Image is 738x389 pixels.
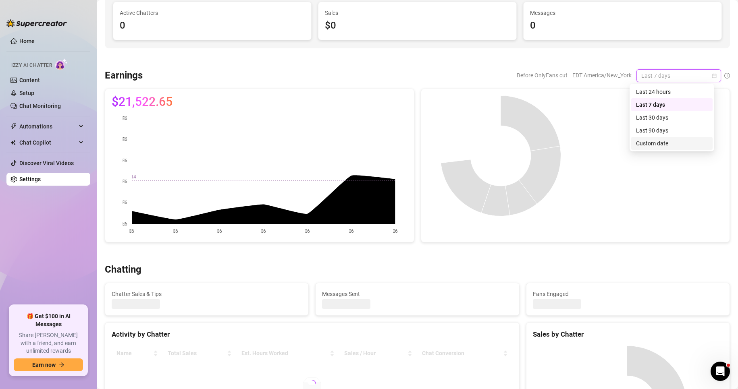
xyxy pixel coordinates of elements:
span: Before OnlyFans cut [517,69,568,81]
div: Last 24 hours [631,85,713,98]
div: Custom date [631,137,713,150]
span: Chatter Sales & Tips [112,290,302,298]
span: Messages [530,8,715,17]
div: Activity by Chatter [112,329,513,340]
img: logo-BBDzfeDw.svg [6,19,67,27]
div: $0 [325,18,510,33]
iframe: Intercom live chat [711,362,730,381]
span: EDT America/New_York [572,69,632,81]
img: Chat Copilot [10,140,16,145]
div: Last 30 days [631,111,713,124]
span: Chat Copilot [19,136,77,149]
span: Sales [325,8,510,17]
div: Last 90 days [636,126,708,135]
a: Content [19,77,40,83]
h3: Chatting [105,263,141,276]
span: Messages Sent [322,290,512,298]
a: Discover Viral Videos [19,160,74,166]
span: calendar [712,73,717,78]
a: Home [19,38,35,44]
span: loading [308,380,316,388]
a: Settings [19,176,41,182]
span: Izzy AI Chatter [11,62,52,69]
span: 🎁 Get $100 in AI Messages [14,312,83,328]
div: 0 [530,18,715,33]
span: Fans Engaged [533,290,723,298]
span: arrow-right [59,362,64,368]
div: Last 7 days [636,100,708,109]
span: Last 7 days [641,70,716,82]
div: Custom date [636,139,708,148]
div: Last 90 days [631,124,713,137]
div: Last 24 hours [636,87,708,96]
button: Earn nowarrow-right [14,358,83,371]
span: $21,522.65 [112,95,173,108]
div: 0 [120,18,305,33]
a: Chat Monitoring [19,103,61,109]
span: thunderbolt [10,123,17,130]
div: Last 7 days [631,98,713,111]
span: Share [PERSON_NAME] with a friend, and earn unlimited rewards [14,331,83,355]
span: info-circle [724,73,730,79]
a: Setup [19,90,34,96]
h3: Earnings [105,69,143,82]
span: Earn now [32,362,56,368]
span: Active Chatters [120,8,305,17]
div: Last 30 days [636,113,708,122]
img: AI Chatter [55,58,68,70]
span: Automations [19,120,77,133]
div: Sales by Chatter [533,329,723,340]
